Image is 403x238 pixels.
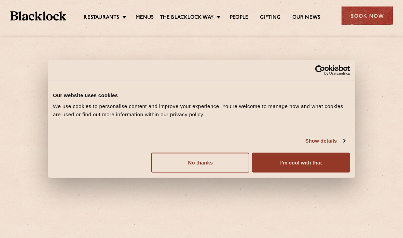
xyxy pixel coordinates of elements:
[290,65,350,76] a: Usercentrics Cookiebot - opens in a new window
[151,153,249,172] button: No thanks
[136,14,154,21] a: Menus
[10,11,66,21] img: BL_Textured_Logo-footer-cropped.svg
[84,14,119,21] a: Restaurants
[53,91,350,100] div: Our website uses cookies
[160,14,214,21] a: The Blacklock Way
[230,14,248,21] a: People
[292,14,321,21] a: Our News
[342,6,393,25] div: Book Now
[252,153,350,172] button: I'm cool with that
[260,14,280,21] a: Gifting
[305,137,345,145] a: Show details
[53,102,350,118] div: We use cookies to personalise content and improve your experience. You're welcome to manage how a...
